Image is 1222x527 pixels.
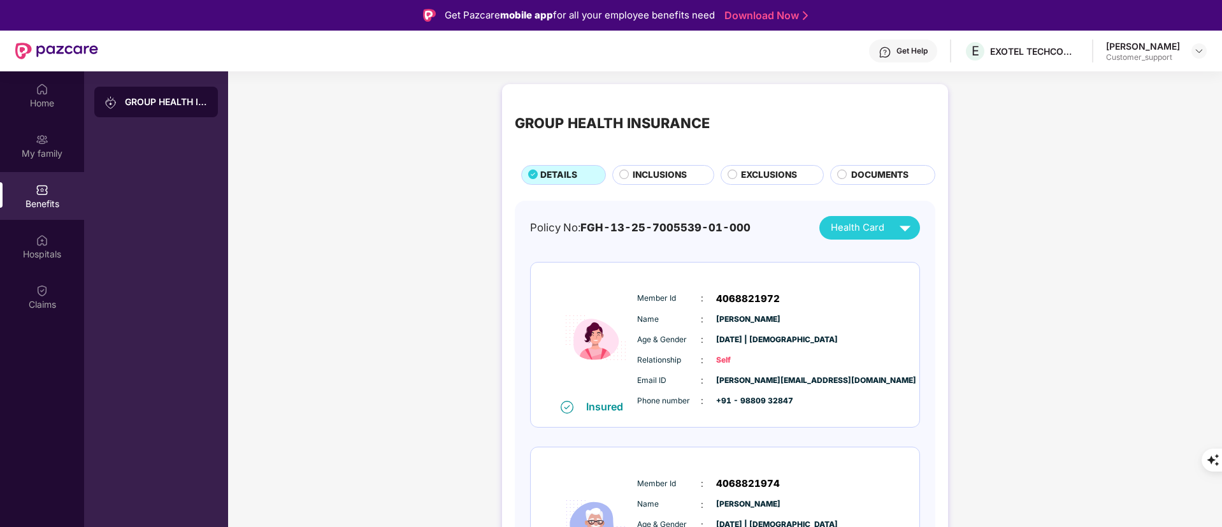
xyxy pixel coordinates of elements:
span: Name [637,498,701,510]
img: svg+xml;base64,PHN2ZyBpZD0iQ2xhaW0iIHhtbG5zPSJodHRwOi8vd3d3LnczLm9yZy8yMDAwL3N2ZyIgd2lkdGg9IjIwIi... [36,284,48,297]
img: New Pazcare Logo [15,43,98,59]
span: [DATE] | [DEMOGRAPHIC_DATA] [716,334,780,346]
span: [PERSON_NAME] [716,314,780,326]
img: svg+xml;base64,PHN2ZyB3aWR0aD0iMjAiIGhlaWdodD0iMjAiIHZpZXdCb3g9IjAgMCAyMCAyMCIgZmlsbD0ibm9uZSIgeG... [104,96,117,109]
img: svg+xml;base64,PHN2ZyB3aWR0aD0iMjAiIGhlaWdodD0iMjAiIHZpZXdCb3g9IjAgMCAyMCAyMCIgZmlsbD0ibm9uZSIgeG... [36,133,48,146]
div: [PERSON_NAME] [1106,40,1180,52]
a: Download Now [724,9,804,22]
img: icon [557,276,634,400]
img: Logo [423,9,436,22]
span: : [701,498,703,512]
div: Policy No: [530,219,751,236]
span: FGH-13-25-7005539-01-000 [580,221,751,234]
span: Email ID [637,375,701,387]
span: Self [716,354,780,366]
span: Relationship [637,354,701,366]
span: E [972,43,979,59]
span: Age & Gender [637,334,701,346]
span: Member Id [637,292,701,305]
div: GROUP HEALTH INSURANCE [125,96,208,108]
div: Get Help [896,46,928,56]
img: svg+xml;base64,PHN2ZyB4bWxucz0iaHR0cDovL3d3dy53My5vcmcvMjAwMC9zdmciIHZpZXdCb3g9IjAgMCAyNCAyNCIgd2... [894,217,916,239]
div: Get Pazcare for all your employee benefits need [445,8,715,23]
span: INCLUSIONS [633,168,687,182]
span: DOCUMENTS [851,168,909,182]
div: EXOTEL TECHCOM PRIVATE LIMITED [990,45,1079,57]
img: svg+xml;base64,PHN2ZyBpZD0iQmVuZWZpdHMiIHhtbG5zPSJodHRwOi8vd3d3LnczLm9yZy8yMDAwL3N2ZyIgd2lkdGg9Ij... [36,184,48,196]
span: Name [637,314,701,326]
div: Customer_support [1106,52,1180,62]
strong: mobile app [500,9,553,21]
span: : [701,353,703,367]
img: svg+xml;base64,PHN2ZyBpZD0iSG9tZSIgeG1sbnM9Imh0dHA6Ly93d3cudzMub3JnLzIwMDAvc3ZnIiB3aWR0aD0iMjAiIG... [36,83,48,96]
span: +91 - 98809 32847 [716,395,780,407]
span: Phone number [637,395,701,407]
span: DETAILS [540,168,577,182]
button: Health Card [819,216,920,240]
img: svg+xml;base64,PHN2ZyB4bWxucz0iaHR0cDovL3d3dy53My5vcmcvMjAwMC9zdmciIHdpZHRoPSIxNiIgaGVpZ2h0PSIxNi... [561,401,573,414]
span: EXCLUSIONS [741,168,797,182]
span: : [701,477,703,491]
span: Health Card [831,220,884,235]
div: GROUP HEALTH INSURANCE [515,112,710,134]
span: 4068821974 [716,476,780,491]
img: Stroke [803,9,808,22]
img: svg+xml;base64,PHN2ZyBpZD0iRHJvcGRvd24tMzJ4MzIiIHhtbG5zPSJodHRwOi8vd3d3LnczLm9yZy8yMDAwL3N2ZyIgd2... [1194,46,1204,56]
img: svg+xml;base64,PHN2ZyBpZD0iSGVscC0zMngzMiIgeG1sbnM9Imh0dHA6Ly93d3cudzMub3JnLzIwMDAvc3ZnIiB3aWR0aD... [879,46,891,59]
span: : [701,312,703,326]
span: 4068821972 [716,291,780,307]
span: Member Id [637,478,701,490]
span: : [701,291,703,305]
div: Insured [586,400,631,413]
span: [PERSON_NAME] [716,498,780,510]
img: svg+xml;base64,PHN2ZyBpZD0iSG9zcGl0YWxzIiB4bWxucz0iaHR0cDovL3d3dy53My5vcmcvMjAwMC9zdmciIHdpZHRoPS... [36,234,48,247]
span: : [701,373,703,387]
span: : [701,333,703,347]
span: : [701,394,703,408]
span: [PERSON_NAME][EMAIL_ADDRESS][DOMAIN_NAME] [716,375,780,387]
